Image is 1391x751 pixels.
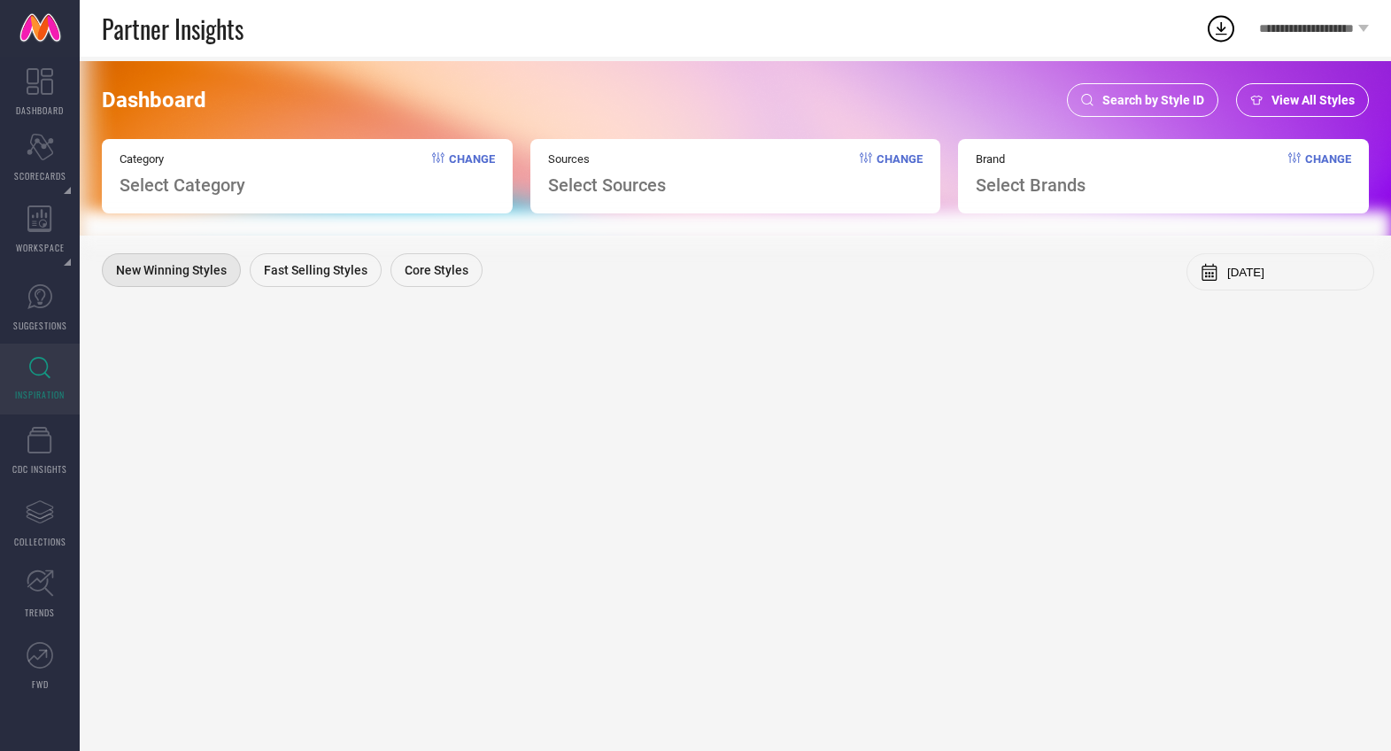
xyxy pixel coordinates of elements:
span: COLLECTIONS [14,535,66,548]
span: FWD [32,677,49,691]
span: Sources [548,152,666,166]
span: Select Category [120,174,245,196]
span: Brand [976,152,1086,166]
span: Search by Style ID [1102,93,1204,107]
span: Partner Insights [102,11,243,47]
span: SUGGESTIONS [13,319,67,332]
span: Category [120,152,245,166]
span: Select Sources [548,174,666,196]
span: Change [877,152,923,196]
span: Core Styles [405,263,468,277]
div: Open download list [1205,12,1237,44]
input: Select month [1227,266,1360,279]
span: TRENDS [25,606,55,619]
span: Dashboard [102,88,206,112]
span: Change [449,152,495,196]
span: CDC INSIGHTS [12,462,67,476]
span: Fast Selling Styles [264,263,367,277]
span: SCORECARDS [14,169,66,182]
span: WORKSPACE [16,241,65,254]
span: DASHBOARD [16,104,64,117]
span: New Winning Styles [116,263,227,277]
span: Select Brands [976,174,1086,196]
span: INSPIRATION [15,388,65,401]
span: View All Styles [1271,93,1355,107]
span: Change [1305,152,1351,196]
